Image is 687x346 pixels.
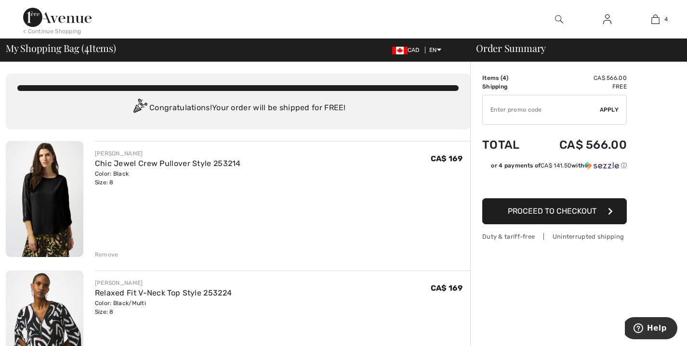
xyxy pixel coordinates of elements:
[508,206,596,216] span: Proceed to Checkout
[17,99,459,118] div: Congratulations! Your order will be shipped for FREE!
[23,8,92,27] img: 1ère Avenue
[603,13,611,25] img: My Info
[625,317,677,341] iframe: Opens a widget where you can find more information
[482,74,534,82] td: Items ( )
[6,141,83,257] img: Chic Jewel Crew Pullover Style 253214
[534,82,627,91] td: Free
[502,75,506,81] span: 4
[482,232,627,241] div: Duty & tariff-free | Uninterrupted shipping
[392,47,408,54] img: Canadian Dollar
[95,279,232,287] div: [PERSON_NAME]
[664,15,668,24] span: 4
[6,43,116,53] span: My Shopping Bag ( Items)
[95,149,241,158] div: [PERSON_NAME]
[534,74,627,82] td: CA$ 566.00
[392,47,423,53] span: CAD
[595,13,619,26] a: Sign In
[482,128,534,161] td: Total
[482,82,534,91] td: Shipping
[431,283,462,293] span: CA$ 169
[95,169,241,187] div: Color: Black Size: 8
[429,47,441,53] span: EN
[95,299,232,316] div: Color: Black/Multi Size: 8
[482,173,627,195] iframe: PayPal-paypal
[491,161,627,170] div: or 4 payments of with
[23,27,81,36] div: < Continue Shopping
[130,99,149,118] img: Congratulation2.svg
[651,13,660,25] img: My Bag
[541,162,571,169] span: CA$ 141.50
[95,288,232,297] a: Relaxed Fit V-Neck Top Style 253224
[482,161,627,173] div: or 4 payments ofCA$ 141.50withSezzle Click to learn more about Sezzle
[431,154,462,163] span: CA$ 169
[95,250,119,259] div: Remove
[84,41,89,53] span: 4
[584,161,619,170] img: Sezzle
[464,43,681,53] div: Order Summary
[632,13,679,25] a: 4
[555,13,563,25] img: search the website
[483,95,600,124] input: Promo code
[482,198,627,224] button: Proceed to Checkout
[534,128,627,161] td: CA$ 566.00
[600,105,619,114] span: Apply
[95,159,241,168] a: Chic Jewel Crew Pullover Style 253214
